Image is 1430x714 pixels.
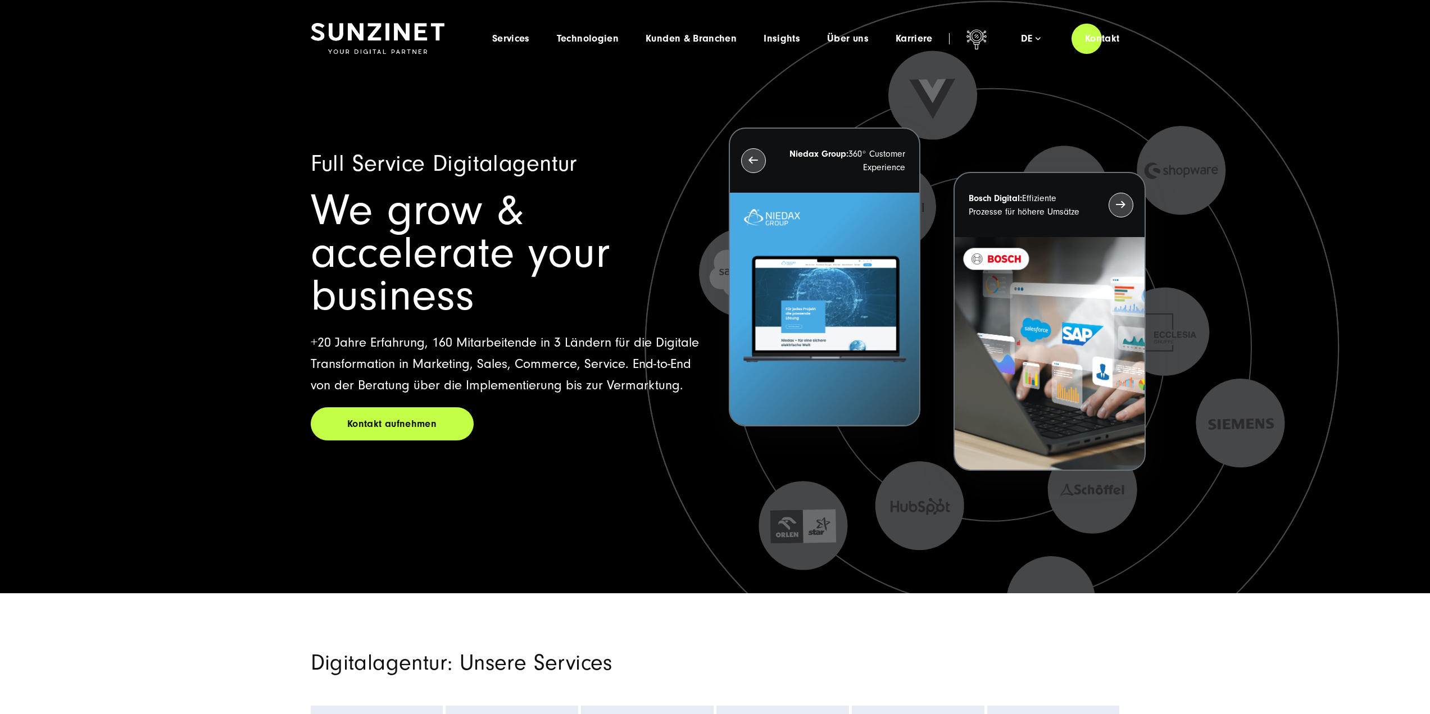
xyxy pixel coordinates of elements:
img: Letztes Projekt von Niedax. Ein Laptop auf dem die Niedax Website geöffnet ist, auf blauem Hinter... [730,193,919,426]
p: Effiziente Prozesse für höhere Umsätze [969,192,1088,219]
span: Full Service Digitalagentur [311,151,577,177]
button: Niedax Group:360° Customer Experience Letztes Projekt von Niedax. Ein Laptop auf dem die Niedax W... [729,128,920,427]
p: +20 Jahre Erfahrung, 160 Mitarbeitende in 3 Ländern für die Digitale Transformation in Marketing,... [311,332,702,396]
h1: We grow & accelerate your business [311,189,702,317]
strong: Bosch Digital: [969,193,1022,203]
strong: Niedax Group: [789,149,848,159]
a: Karriere [896,33,933,44]
h2: Digitalagentur: Unsere Services [311,649,845,676]
a: Kunden & Branchen [646,33,737,44]
p: 360° Customer Experience [786,147,905,174]
a: Services [492,33,530,44]
a: Kontakt aufnehmen [311,407,474,440]
img: SUNZINET Full Service Digital Agentur [311,23,444,54]
div: de [1021,33,1041,44]
a: Insights [764,33,800,44]
button: Bosch Digital:Effiziente Prozesse für höhere Umsätze BOSCH - Kundeprojekt - Digital Transformatio... [954,172,1145,471]
a: Kontakt [1072,22,1133,54]
a: Technologien [557,33,619,44]
img: BOSCH - Kundeprojekt - Digital Transformation Agentur SUNZINET [955,237,1144,470]
a: Über uns [827,33,869,44]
